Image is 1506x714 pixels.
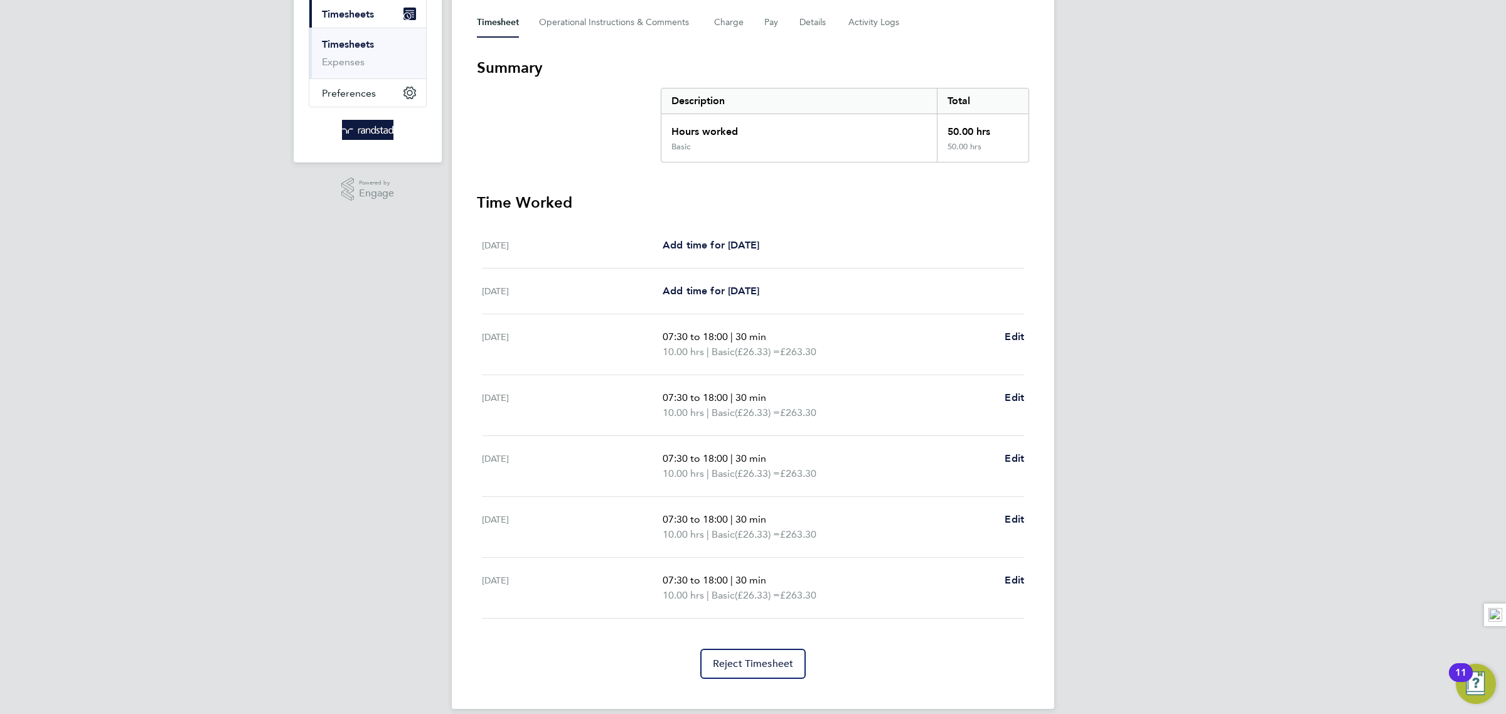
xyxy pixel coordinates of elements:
[780,589,816,601] span: £263.30
[735,513,766,525] span: 30 min
[663,574,728,586] span: 07:30 to 18:00
[482,512,663,542] div: [DATE]
[477,58,1029,679] section: Timesheet
[712,588,735,603] span: Basic
[707,467,709,479] span: |
[661,88,937,114] div: Description
[663,528,704,540] span: 10.00 hrs
[322,8,374,20] span: Timesheets
[663,285,759,297] span: Add time for [DATE]
[477,58,1029,78] h3: Summary
[1005,390,1024,405] a: Edit
[1005,331,1024,343] span: Edit
[663,331,728,343] span: 07:30 to 18:00
[661,114,937,142] div: Hours worked
[322,87,376,99] span: Preferences
[712,405,735,420] span: Basic
[663,407,704,418] span: 10.00 hrs
[848,8,901,38] button: Activity Logs
[663,284,759,299] a: Add time for [DATE]
[707,346,709,358] span: |
[764,8,779,38] button: Pay
[1005,392,1024,403] span: Edit
[799,8,828,38] button: Details
[359,178,394,188] span: Powered by
[322,38,374,50] a: Timesheets
[712,527,735,542] span: Basic
[661,88,1029,163] div: Summary
[735,574,766,586] span: 30 min
[714,8,744,38] button: Charge
[309,120,427,140] a: Go to home page
[663,238,759,253] a: Add time for [DATE]
[735,452,766,464] span: 30 min
[707,528,709,540] span: |
[482,573,663,603] div: [DATE]
[707,589,709,601] span: |
[937,88,1028,114] div: Total
[735,589,780,601] span: (£26.33) =
[1005,452,1024,464] span: Edit
[482,390,663,420] div: [DATE]
[730,392,733,403] span: |
[663,513,728,525] span: 07:30 to 18:00
[1005,329,1024,344] a: Edit
[713,658,794,670] span: Reject Timesheet
[780,528,816,540] span: £263.30
[1005,512,1024,527] a: Edit
[730,331,733,343] span: |
[1005,513,1024,525] span: Edit
[730,452,733,464] span: |
[937,114,1028,142] div: 50.00 hrs
[663,452,728,464] span: 07:30 to 18:00
[712,344,735,360] span: Basic
[663,467,704,479] span: 10.00 hrs
[1005,574,1024,586] span: Edit
[780,346,816,358] span: £263.30
[309,79,426,107] button: Preferences
[671,142,690,152] div: Basic
[663,392,728,403] span: 07:30 to 18:00
[780,467,816,479] span: £263.30
[700,649,806,679] button: Reject Timesheet
[477,193,1029,213] h3: Time Worked
[322,56,365,68] a: Expenses
[342,120,394,140] img: randstad-logo-retina.png
[735,392,766,403] span: 30 min
[735,467,780,479] span: (£26.33) =
[1005,573,1024,588] a: Edit
[730,574,733,586] span: |
[663,346,704,358] span: 10.00 hrs
[735,331,766,343] span: 30 min
[482,451,663,481] div: [DATE]
[1455,673,1466,689] div: 11
[663,239,759,251] span: Add time for [DATE]
[1456,664,1496,704] button: Open Resource Center, 11 new notifications
[780,407,816,418] span: £263.30
[937,142,1028,162] div: 50.00 hrs
[359,188,394,199] span: Engage
[482,284,663,299] div: [DATE]
[482,329,663,360] div: [DATE]
[1005,451,1024,466] a: Edit
[309,28,426,78] div: Timesheets
[735,407,780,418] span: (£26.33) =
[735,346,780,358] span: (£26.33) =
[712,466,735,481] span: Basic
[477,8,519,38] button: Timesheet
[341,178,395,201] a: Powered byEngage
[482,238,663,253] div: [DATE]
[707,407,709,418] span: |
[539,8,694,38] button: Operational Instructions & Comments
[730,513,733,525] span: |
[735,528,780,540] span: (£26.33) =
[663,589,704,601] span: 10.00 hrs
